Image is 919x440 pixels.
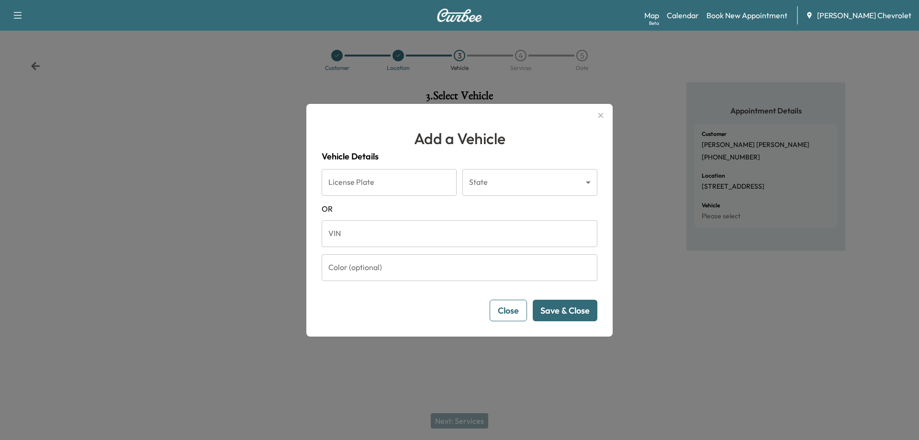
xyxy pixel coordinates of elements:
[706,10,787,21] a: Book New Appointment
[649,20,659,27] div: Beta
[322,203,597,214] span: OR
[644,10,659,21] a: MapBeta
[533,300,597,321] button: Save & Close
[490,300,527,321] button: Close
[437,9,482,22] img: Curbee Logo
[667,10,699,21] a: Calendar
[817,10,911,21] span: [PERSON_NAME] Chevrolet
[322,150,597,163] h4: Vehicle Details
[322,127,597,150] h1: Add a Vehicle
